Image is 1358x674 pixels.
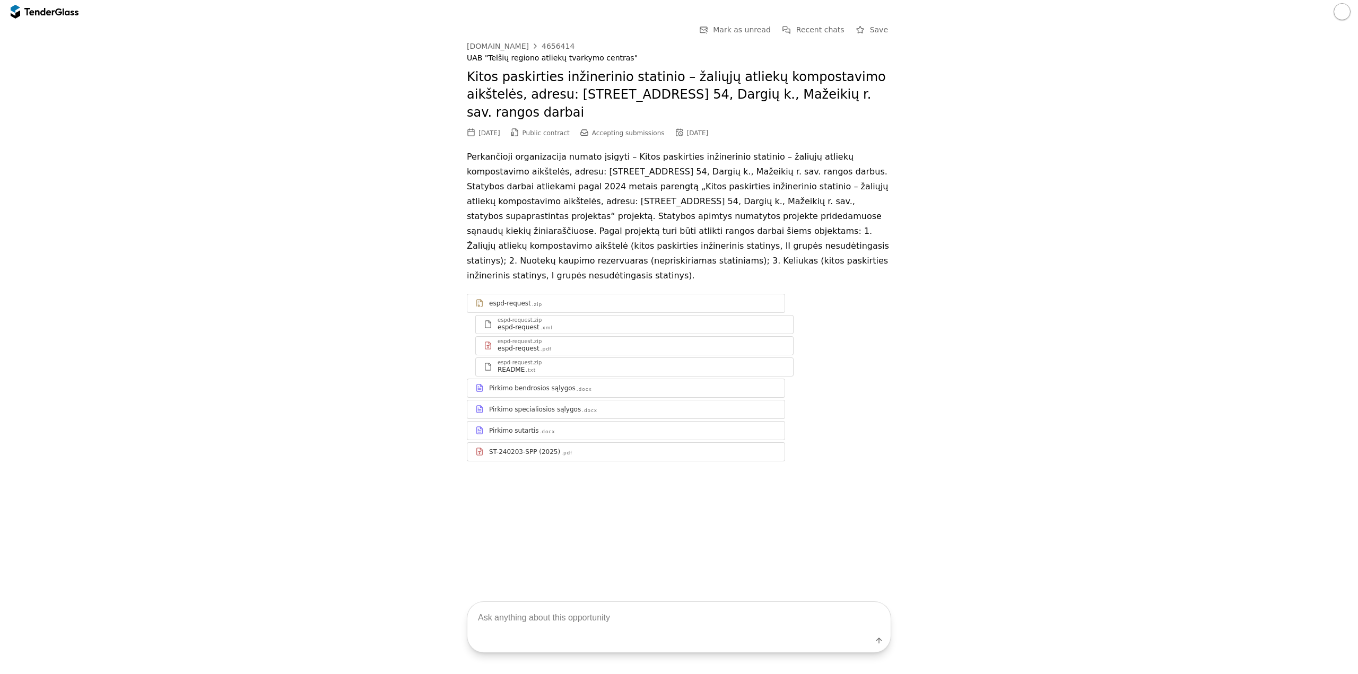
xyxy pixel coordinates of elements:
div: espd-request.zip [498,360,542,365]
span: Recent chats [796,25,845,34]
div: .zip [532,301,542,308]
div: [DATE] [687,129,709,137]
div: Pirkimo specialiosios sąlygos [489,405,581,414]
a: Pirkimo bendrosios sąlygos.docx [467,379,785,398]
a: espd-request.zipREADME.txt [475,357,794,377]
button: Save [853,23,891,37]
span: Accepting submissions [592,129,665,137]
div: Pirkimo sutartis [489,426,539,435]
div: Pirkimo bendrosios sąlygos [489,384,576,392]
div: .docx [582,407,597,414]
div: [DOMAIN_NAME] [467,42,529,50]
div: espd-request.zip [498,318,542,323]
a: espd-request.zipespd-request.xml [475,315,794,334]
div: .docx [577,386,592,393]
span: Save [870,25,888,34]
a: ST-240203-SPP (2025).pdf [467,442,785,461]
div: .pdf [541,346,552,353]
div: .pdf [561,450,572,457]
div: 4656414 [542,42,574,50]
div: .xml [541,325,553,331]
div: UAB "Telšių regiono atliekų tvarkymo centras" [467,54,891,63]
div: espd-request.zip [498,339,542,344]
div: espd-request [489,299,531,308]
a: espd-request.zipespd-request.pdf [475,336,794,355]
a: [DOMAIN_NAME]4656414 [467,42,574,50]
div: ST-240203-SPP (2025) [489,448,560,456]
p: Perkančioji organizacija numato įsigyti – Kitos paskirties inžinerinio statinio – žaliųjų atliekų... [467,150,891,283]
h2: Kitos paskirties inžinerinio statinio – žaliųjų atliekų kompostavimo aikštelės, adresu: [STREET_A... [467,68,891,122]
div: espd-request [498,323,539,331]
div: .txt [526,367,536,374]
span: Public contract [523,129,570,137]
div: espd-request [498,344,539,353]
span: Mark as unread [713,25,771,34]
a: espd-request.zip [467,294,785,313]
div: README [498,365,525,374]
div: .docx [540,428,555,435]
button: Recent chats [779,23,848,37]
button: Mark as unread [696,23,774,37]
a: Pirkimo specialiosios sąlygos.docx [467,400,785,419]
a: Pirkimo sutartis.docx [467,421,785,440]
div: [DATE] [478,129,500,137]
